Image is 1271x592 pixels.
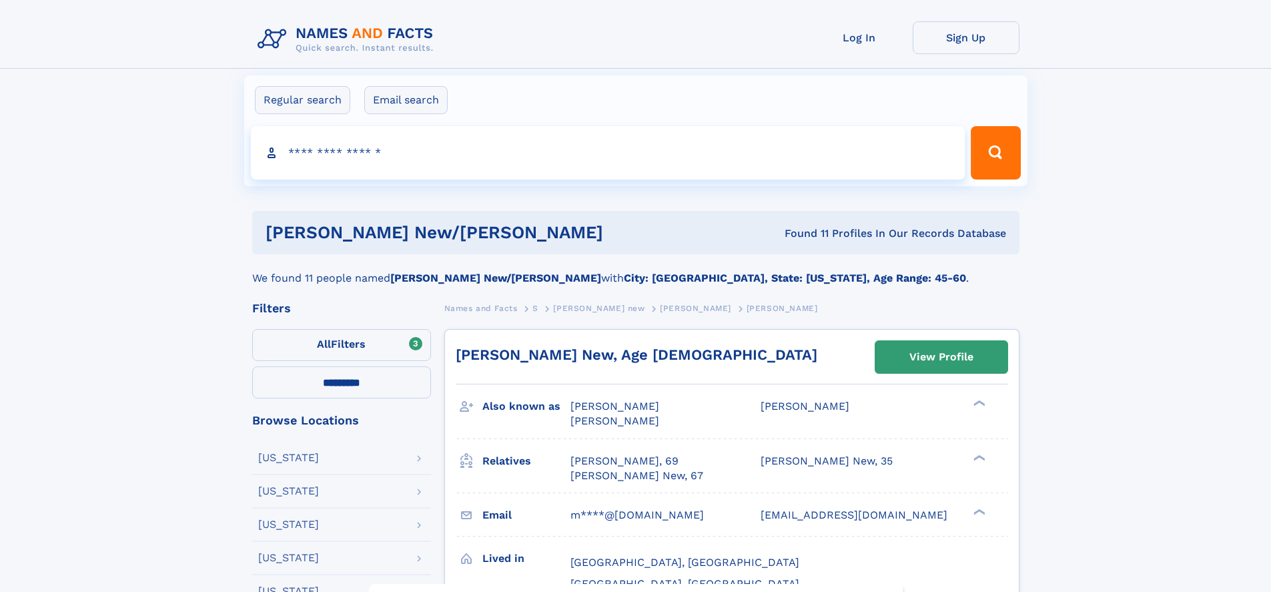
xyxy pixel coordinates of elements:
span: [PERSON_NAME] [570,414,659,427]
div: Filters [252,302,431,314]
input: search input [251,126,965,180]
span: [PERSON_NAME] [761,400,849,412]
a: Log In [806,21,913,54]
label: Filters [252,329,431,361]
button: Search Button [971,126,1020,180]
span: [GEOGRAPHIC_DATA], [GEOGRAPHIC_DATA] [570,556,799,569]
span: All [317,338,331,350]
label: Regular search [255,86,350,114]
h3: Email [482,504,570,527]
div: We found 11 people named with . [252,254,1019,286]
a: Names and Facts [444,300,518,316]
a: S [532,300,538,316]
img: Logo Names and Facts [252,21,444,57]
a: Sign Up [913,21,1019,54]
a: [PERSON_NAME], 69 [570,454,679,469]
h1: [PERSON_NAME] new/[PERSON_NAME] [266,224,694,241]
div: [US_STATE] [258,553,319,563]
a: [PERSON_NAME] [660,300,731,316]
div: View Profile [909,342,973,372]
h3: Relatives [482,450,570,473]
b: City: [GEOGRAPHIC_DATA], State: [US_STATE], Age Range: 45-60 [624,272,966,284]
a: [PERSON_NAME] New, 67 [570,469,703,483]
div: [US_STATE] [258,519,319,530]
span: [PERSON_NAME] [660,304,731,313]
div: ❯ [970,453,986,462]
a: View Profile [875,341,1007,373]
a: [PERSON_NAME] New, Age [DEMOGRAPHIC_DATA] [456,346,817,363]
span: [GEOGRAPHIC_DATA], [GEOGRAPHIC_DATA] [570,577,799,590]
div: [US_STATE] [258,453,319,463]
div: [US_STATE] [258,486,319,497]
div: ❯ [970,399,986,408]
div: Browse Locations [252,414,431,426]
a: [PERSON_NAME] new [553,300,645,316]
span: [PERSON_NAME] [570,400,659,412]
span: [PERSON_NAME] new [553,304,645,313]
span: [EMAIL_ADDRESS][DOMAIN_NAME] [761,509,947,521]
h3: Also known as [482,395,570,418]
span: S [532,304,538,313]
label: Email search [364,86,448,114]
a: [PERSON_NAME] New, 35 [761,454,893,469]
h3: Lived in [482,547,570,570]
span: [PERSON_NAME] [747,304,818,313]
div: Found 11 Profiles In Our Records Database [694,226,1006,241]
div: ❯ [970,507,986,516]
b: [PERSON_NAME] New/[PERSON_NAME] [390,272,601,284]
